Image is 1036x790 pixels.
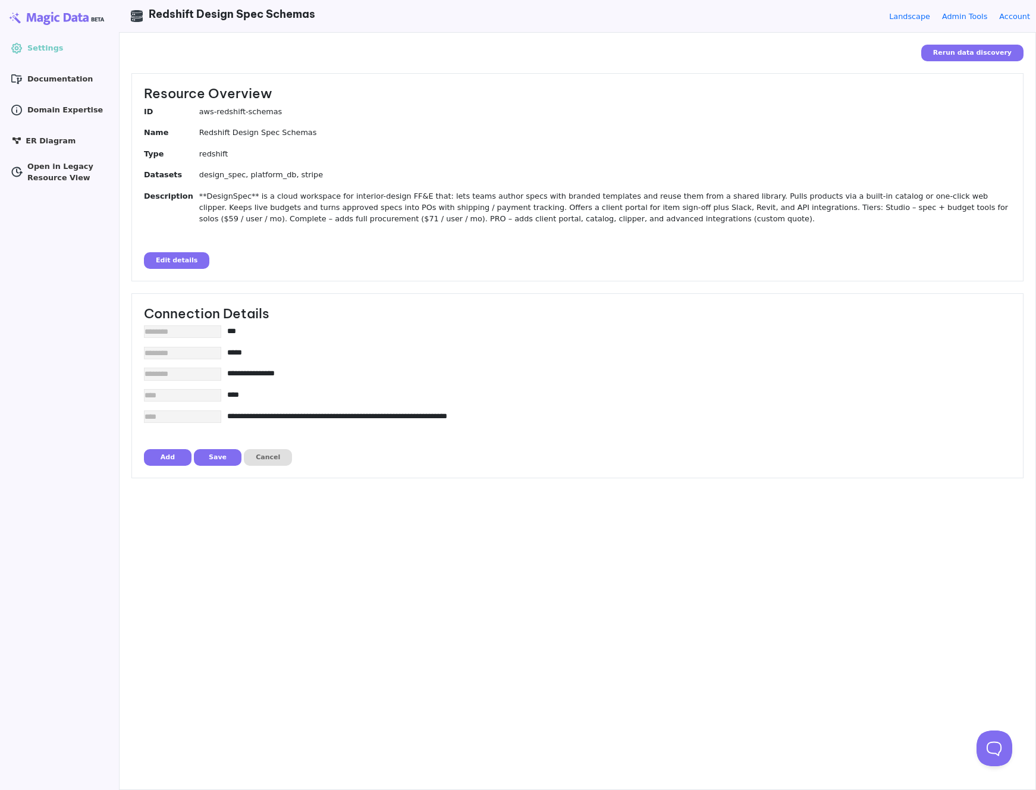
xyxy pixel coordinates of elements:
[144,410,221,423] input: edit label
[227,347,994,358] input: edit value
[144,127,199,142] dt: Name
[889,11,930,22] a: Landscape
[6,39,113,58] a: Settings
[26,135,76,146] span: ER Diagram
[6,70,113,89] a: Documentation
[227,325,994,337] input: edit value
[942,11,987,22] a: Admin Tools
[144,306,1011,322] h3: Connection Details
[6,131,113,151] a: ER Diagram
[27,104,103,115] span: Domain Expertise
[27,42,63,54] span: Settings
[149,7,315,21] span: Redshift Design Spec Schemas
[144,389,221,402] input: edit label
[921,45,1024,61] button: Rerun data discovery
[199,127,1011,138] dd: Redshift Design Spec Schemas
[144,325,221,338] input: edit label
[199,148,1011,159] dd: redshift
[199,190,1011,225] dd: **DesignSpec** is a cloud workspace for interior-design FF&E that: lets teams author specs with b...
[999,11,1030,22] a: Account
[144,190,199,228] dt: Description
[6,162,113,181] a: Open in Legacy Resource View
[199,169,1011,180] dd: design_spec, platform_db, stripe
[27,161,108,183] span: Open in Legacy Resource View
[199,106,1011,117] dd: aws-redshift-schemas
[144,347,221,359] input: edit label
[6,101,113,120] a: Domain Expertise
[6,9,113,27] img: Magic Data logo
[977,731,1012,766] iframe: Toggle Customer Support
[144,106,199,121] dt: ID
[144,449,191,466] button: Add
[144,86,1011,102] h3: Resource Overview
[227,410,994,422] input: edit value
[194,449,241,466] button: Save
[144,252,209,269] button: Edit details
[144,148,199,164] dt: Type
[227,368,994,379] input: edit value
[144,169,199,184] dt: Datasets
[27,73,93,84] span: Documentation
[144,368,221,380] input: edit label
[227,389,994,400] input: edit value
[244,449,292,466] button: Cancel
